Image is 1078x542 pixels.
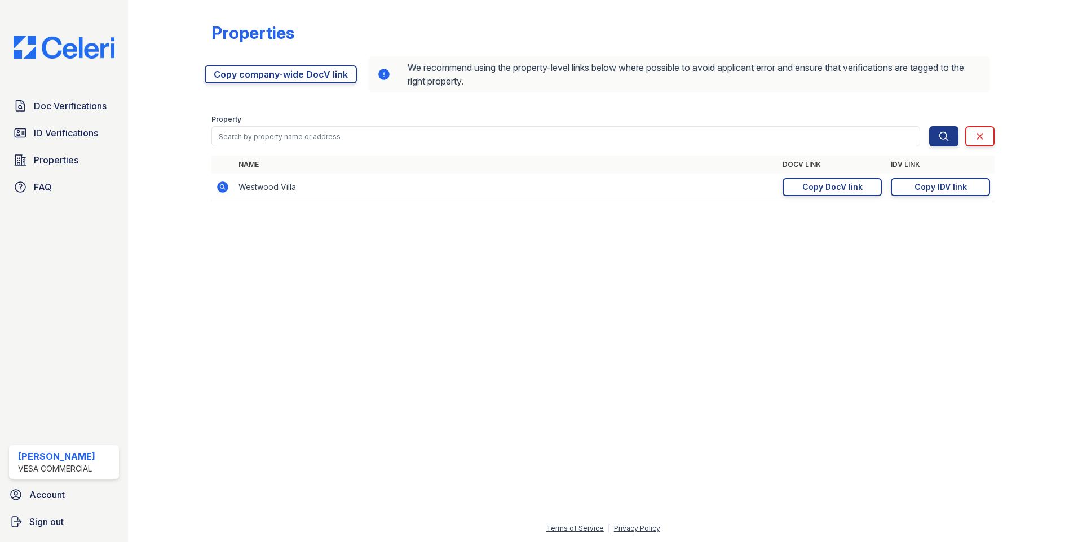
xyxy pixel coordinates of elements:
a: Copy IDV link [891,178,990,196]
a: Properties [9,149,119,171]
div: We recommend using the property-level links below where possible to avoid applicant error and ens... [368,56,990,92]
a: Privacy Policy [614,524,660,532]
a: Sign out [5,510,123,533]
span: Account [29,488,65,501]
div: Properties [211,23,294,43]
th: DocV Link [778,156,886,174]
a: FAQ [9,176,119,198]
div: | [608,524,610,532]
div: [PERSON_NAME] [18,450,95,463]
td: Westwood Villa [234,174,778,201]
a: ID Verifications [9,122,119,144]
a: Copy company-wide DocV link [205,65,357,83]
span: Sign out [29,515,64,528]
a: Copy DocV link [783,178,882,196]
a: Doc Verifications [9,95,119,117]
div: Vesa Commercial [18,463,95,474]
input: Search by property name or address [211,126,920,146]
span: FAQ [34,180,52,194]
div: Copy IDV link [914,181,967,193]
span: ID Verifications [34,126,98,140]
th: Name [234,156,778,174]
a: Account [5,483,123,506]
div: Copy DocV link [802,181,863,193]
span: Doc Verifications [34,99,107,113]
th: IDV Link [886,156,995,174]
label: Property [211,115,241,124]
span: Properties [34,153,78,167]
img: CE_Logo_Blue-a8612792a0a2168367f1c8372b55b34899dd931a85d93a1a3d3e32e68fde9ad4.png [5,36,123,59]
a: Terms of Service [546,524,604,532]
